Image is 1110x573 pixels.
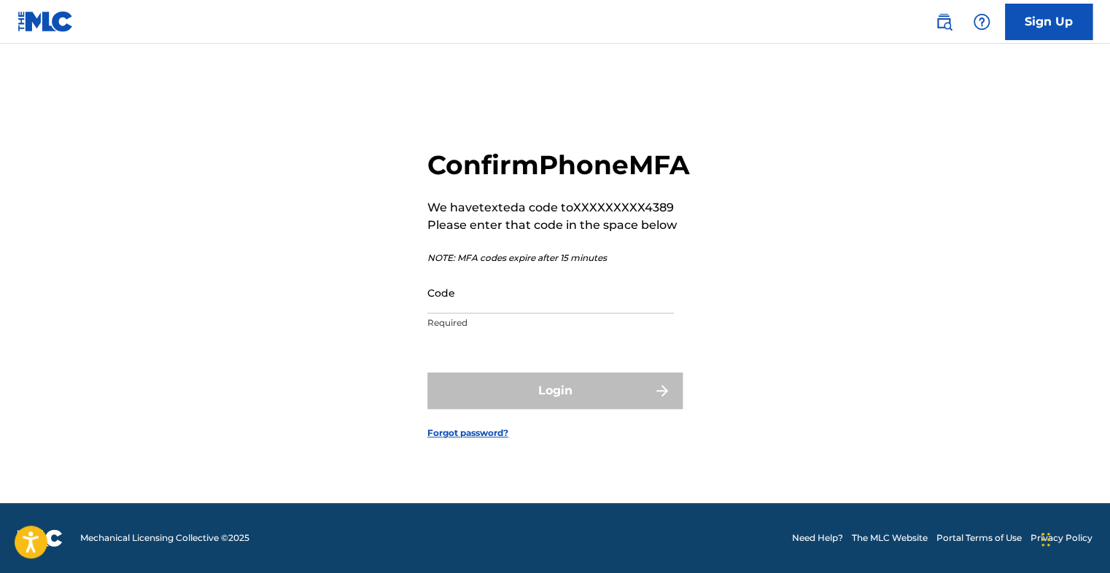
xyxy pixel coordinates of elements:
p: Please enter that code in the space below [427,217,690,234]
a: Public Search [929,7,958,36]
a: Portal Terms of Use [936,531,1022,545]
h2: Confirm Phone MFA [427,149,690,182]
img: search [935,13,952,31]
div: Drag [1041,518,1050,561]
img: help [973,13,990,31]
div: Help [967,7,996,36]
p: Required [427,316,674,330]
a: The MLC Website [852,531,928,545]
a: Forgot password? [427,426,508,440]
a: Need Help? [792,531,843,545]
p: NOTE: MFA codes expire after 15 minutes [427,252,690,265]
p: We have texted a code to XXXXXXXXX4389 [427,199,690,217]
a: Sign Up [1005,4,1092,40]
iframe: Chat Widget [1037,503,1110,573]
span: Mechanical Licensing Collective © 2025 [80,531,249,545]
img: MLC Logo [18,11,74,32]
img: logo [18,529,63,547]
a: Privacy Policy [1031,531,1092,545]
